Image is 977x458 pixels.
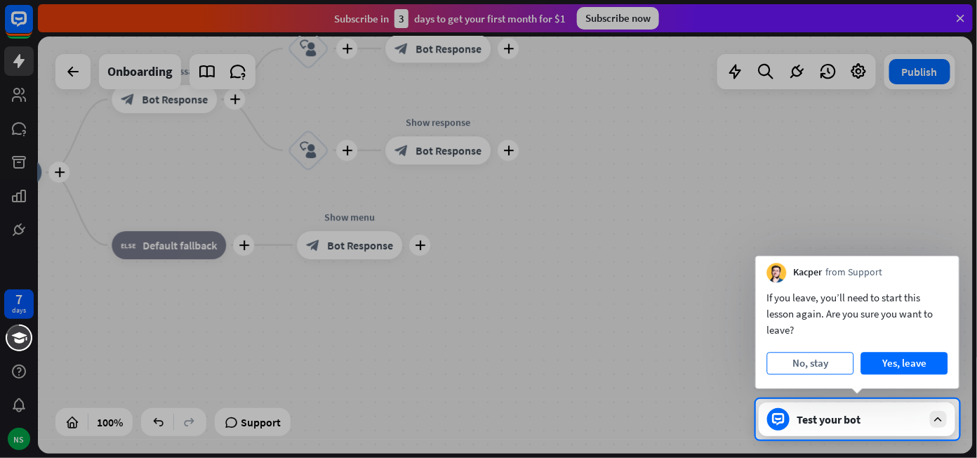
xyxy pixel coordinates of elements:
span: from Support [826,266,883,280]
button: Yes, leave [861,352,948,374]
div: If you leave, you’ll need to start this lesson again. Are you sure you want to leave? [767,289,948,338]
button: Open LiveChat chat widget [11,6,53,48]
button: No, stay [767,352,854,374]
div: Test your bot [797,412,923,426]
span: Kacper [794,266,823,280]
